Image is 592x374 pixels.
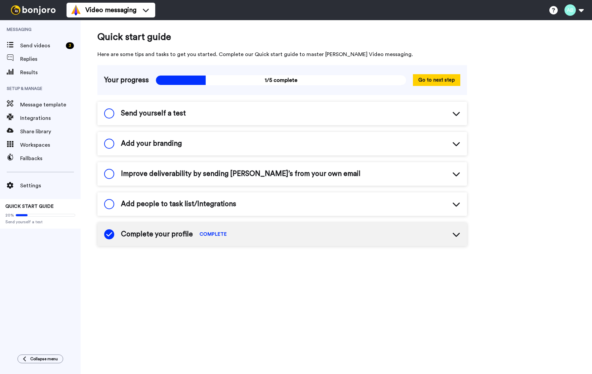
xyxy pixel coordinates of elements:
img: vm-color.svg [71,5,81,15]
span: Send videos [20,42,63,50]
span: Fallbacks [20,154,81,162]
span: COMPLETE [200,231,227,238]
button: Go to next step [413,74,460,86]
span: Complete your profile [121,229,193,239]
span: Message template [20,101,81,109]
span: Collapse menu [30,356,58,362]
span: Share library [20,128,81,136]
span: Send yourself a test [5,219,75,225]
span: Replies [20,55,81,63]
span: Integrations [20,114,81,122]
span: Results [20,68,81,77]
span: Improve deliverability by sending [PERSON_NAME]’s from your own email [121,169,361,179]
span: 20% [5,213,14,218]
div: 3 [66,42,74,49]
span: 1/5 complete [156,75,406,85]
span: Here are some tips and tasks to get you started. Complete our Quick start guide to master [PERSON... [97,50,467,58]
img: bj-logo-header-white.svg [8,5,58,15]
button: Collapse menu [17,355,63,363]
span: Add people to task list/Integrations [121,199,236,209]
span: Quick start guide [97,30,467,44]
span: Your progress [104,75,149,85]
span: QUICK START GUIDE [5,204,54,209]
span: Send yourself a test [121,108,186,119]
span: Video messaging [85,5,136,15]
span: Add your branding [121,139,182,149]
span: Settings [20,182,81,190]
span: Workspaces [20,141,81,149]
